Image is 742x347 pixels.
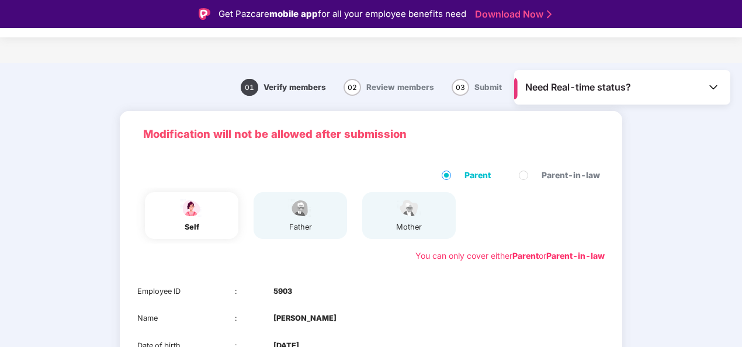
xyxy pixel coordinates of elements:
strong: mobile app [269,8,318,19]
span: Need Real-time status? [525,81,631,93]
img: Logo [199,8,210,20]
b: 5903 [273,286,292,297]
span: Review members [366,82,434,92]
div: Get Pazcare for all your employee benefits need [219,7,466,21]
img: Toggle Icon [708,81,719,93]
span: 01 [241,79,258,96]
img: Stroke [547,8,552,20]
img: svg+xml;base64,PHN2ZyB4bWxucz0iaHR0cDovL3d3dy53My5vcmcvMjAwMC9zdmciIHdpZHRoPSI1NCIgaGVpZ2h0PSIzOC... [394,198,424,218]
b: [PERSON_NAME] [273,313,337,324]
img: svg+xml;base64,PHN2ZyBpZD0iU3BvdXNlX2ljb24iIHhtbG5zPSJodHRwOi8vd3d3LnczLm9yZy8yMDAwL3N2ZyIgd2lkdG... [177,198,206,218]
span: Verify members [263,82,326,92]
div: Employee ID [137,286,235,297]
div: Name [137,313,235,324]
b: Parent [512,251,539,261]
div: self [177,221,206,233]
img: svg+xml;base64,PHN2ZyBpZD0iRmF0aGVyX2ljb24iIHhtbG5zPSJodHRwOi8vd3d3LnczLm9yZy8yMDAwL3N2ZyIgeG1sbn... [286,198,315,218]
span: Parent [460,169,495,182]
div: : [235,313,274,324]
div: You can only cover either or [415,249,605,262]
a: Download Now [475,8,548,20]
div: mother [394,221,424,233]
b: Parent-in-law [546,251,605,261]
span: 02 [344,79,361,96]
p: Modification will not be allowed after submission [143,126,599,143]
span: Submit [474,82,502,92]
span: 03 [452,79,469,96]
div: : [235,286,274,297]
span: Parent-in-law [537,169,605,182]
div: father [286,221,315,233]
